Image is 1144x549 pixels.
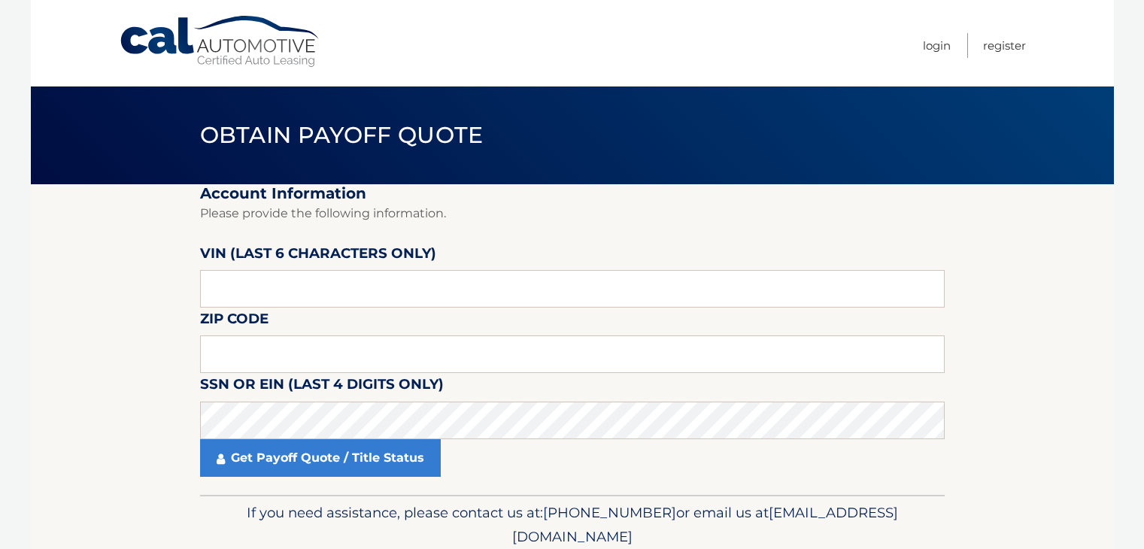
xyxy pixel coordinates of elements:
[200,121,484,149] span: Obtain Payoff Quote
[923,33,951,58] a: Login
[200,373,444,401] label: SSN or EIN (last 4 digits only)
[200,308,269,335] label: Zip Code
[200,242,436,270] label: VIN (last 6 characters only)
[200,184,945,203] h2: Account Information
[119,15,322,68] a: Cal Automotive
[983,33,1026,58] a: Register
[200,203,945,224] p: Please provide the following information.
[210,501,935,549] p: If you need assistance, please contact us at: or email us at
[200,439,441,477] a: Get Payoff Quote / Title Status
[543,504,676,521] span: [PHONE_NUMBER]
